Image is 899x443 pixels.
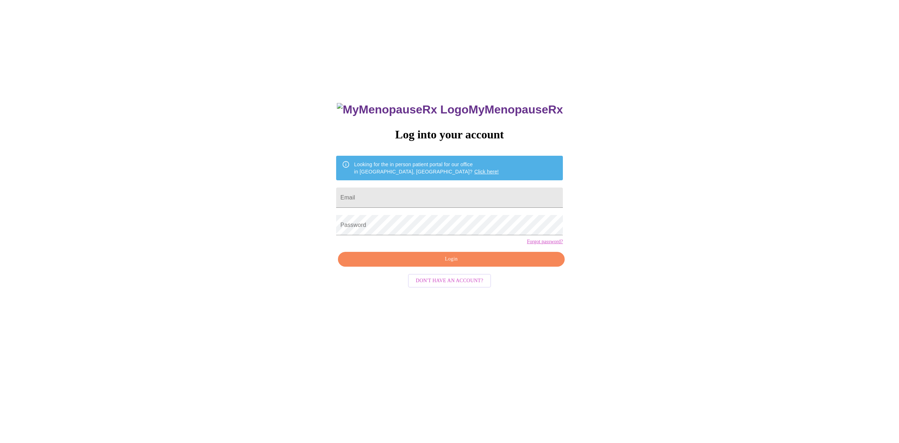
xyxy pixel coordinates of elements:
[408,274,491,288] button: Don't have an account?
[406,277,493,283] a: Don't have an account?
[474,169,499,175] a: Click here!
[527,239,563,245] a: Forgot password?
[338,252,565,267] button: Login
[337,103,563,116] h3: MyMenopauseRx
[336,128,563,141] h3: Log into your account
[354,158,499,178] div: Looking for the in person patient portal for our office in [GEOGRAPHIC_DATA], [GEOGRAPHIC_DATA]?
[337,103,468,116] img: MyMenopauseRx Logo
[346,255,556,264] span: Login
[416,276,483,285] span: Don't have an account?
